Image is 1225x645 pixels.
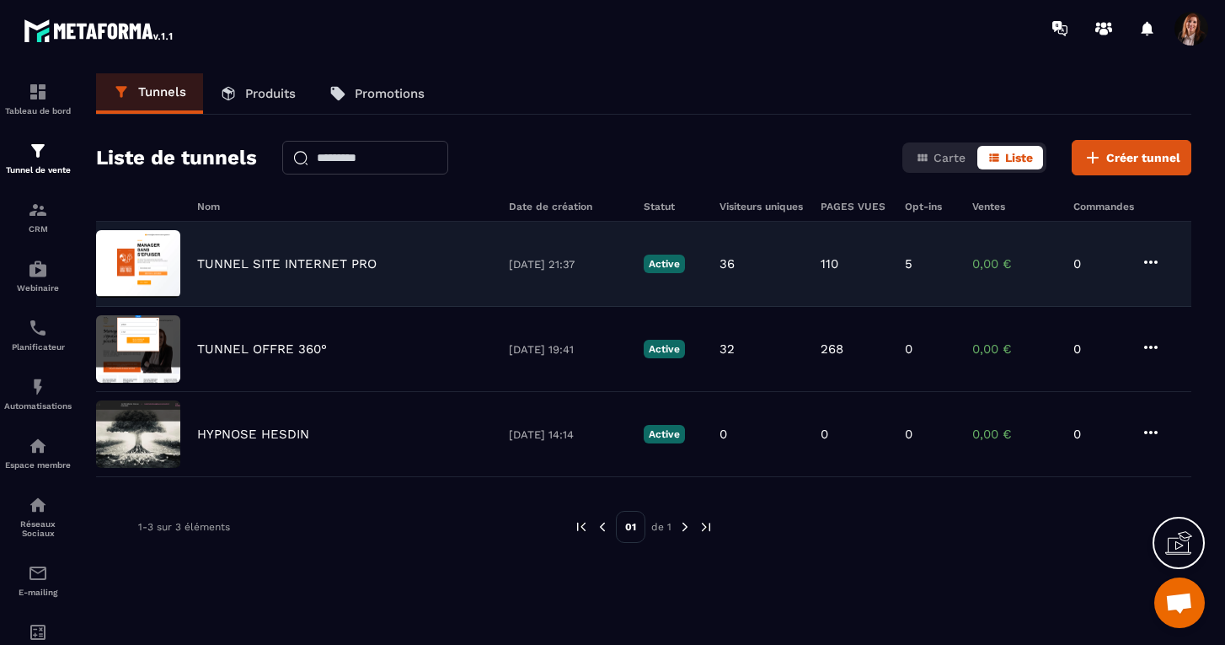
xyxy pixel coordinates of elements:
img: prev [574,519,589,535]
p: Active [644,255,685,273]
p: Active [644,425,685,443]
p: 01 [616,511,645,543]
img: formation [28,200,48,220]
h6: Opt-ins [905,201,955,212]
p: 36 [719,256,735,271]
p: [DATE] 19:41 [509,343,627,356]
p: 0,00 € [972,341,1056,357]
p: 110 [821,256,838,271]
p: 0 [1073,256,1124,271]
a: formationformationTableau de bord [4,69,72,128]
span: Liste [1005,151,1033,164]
img: automations [28,377,48,397]
p: 5 [905,256,912,271]
p: [DATE] 21:37 [509,258,627,271]
img: image [96,400,180,468]
img: logo [24,15,175,46]
p: Produits [245,86,296,101]
a: formationformationTunnel de vente [4,128,72,187]
p: Tunnel de vente [4,165,72,175]
p: Planificateur [4,342,72,352]
p: Active [644,340,685,358]
a: automationsautomationsAutomatisations [4,364,72,423]
img: scheduler [28,318,48,338]
p: E-mailing [4,588,72,597]
a: Promotions [313,73,441,114]
a: emailemailE-mailing [4,551,72,610]
a: social-networksocial-networkRéseaux Sociaux [4,482,72,551]
p: [DATE] 14:14 [509,428,627,441]
a: formationformationCRM [4,187,72,246]
p: Automatisations [4,401,72,411]
button: Créer tunnel [1072,140,1191,175]
p: 0 [719,427,727,442]
a: Tunnels [96,73,203,114]
img: prev [595,519,610,535]
p: TUNNEL OFFRE 360° [197,341,327,357]
h6: Visiteurs uniques [719,201,804,212]
img: image [96,315,180,383]
p: Espace membre [4,460,72,470]
h6: Date de création [509,201,627,212]
span: Créer tunnel [1106,149,1180,166]
h6: PAGES VUES [821,201,888,212]
img: formation [28,141,48,161]
p: 0,00 € [972,256,1056,271]
a: Ouvrir le chat [1154,578,1205,628]
a: automationsautomationsWebinaire [4,246,72,305]
p: Promotions [355,86,425,101]
img: automations [28,259,48,279]
p: Webinaire [4,283,72,293]
img: image [96,230,180,298]
h6: Nom [197,201,492,212]
p: 0 [821,427,828,442]
button: Carte [906,146,976,169]
img: formation [28,82,48,102]
p: Réseaux Sociaux [4,519,72,538]
p: 0 [905,341,912,357]
p: TUNNEL SITE INTERNET PRO [197,256,377,271]
a: automationsautomationsEspace membre [4,423,72,482]
p: de 1 [651,520,671,534]
p: 0,00 € [972,427,1056,442]
img: email [28,563,48,583]
img: accountant [28,622,48,642]
p: 0 [905,427,912,442]
h6: Commandes [1073,201,1134,212]
p: 0 [1073,427,1124,442]
p: HYPNOSE HESDIN [197,427,309,442]
p: Tunnels [138,84,186,99]
h6: Ventes [972,201,1056,212]
img: social-network [28,495,48,515]
p: Tableau de bord [4,106,72,116]
h2: Liste de tunnels [96,141,257,175]
p: CRM [4,224,72,234]
span: Carte [933,151,966,164]
img: next [698,519,714,535]
p: 268 [821,341,843,357]
a: schedulerschedulerPlanificateur [4,305,72,364]
p: 0 [1073,341,1124,357]
img: automations [28,436,48,456]
p: 1-3 sur 3 éléments [138,521,230,533]
p: 32 [719,341,735,357]
button: Liste [977,146,1043,169]
img: next [677,519,693,535]
a: Produits [203,73,313,114]
h6: Statut [644,201,703,212]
